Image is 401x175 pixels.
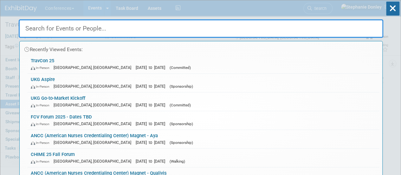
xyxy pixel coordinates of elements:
[136,84,168,89] span: [DATE] to [DATE]
[170,159,185,164] span: (Walking)
[28,92,379,111] a: UKG Go-to-Market Kickoff In-Person [GEOGRAPHIC_DATA], [GEOGRAPHIC_DATA] [DATE] to [DATE] (Committed)
[54,121,134,126] span: [GEOGRAPHIC_DATA], [GEOGRAPHIC_DATA]
[136,159,168,164] span: [DATE] to [DATE]
[136,65,168,70] span: [DATE] to [DATE]
[54,103,134,107] span: [GEOGRAPHIC_DATA], [GEOGRAPHIC_DATA]
[19,19,383,38] input: Search for Events or People...
[170,103,191,107] span: (Committed)
[28,149,379,167] a: CHIME 25 Fall Forum In-Person [GEOGRAPHIC_DATA], [GEOGRAPHIC_DATA] [DATE] to [DATE] (Walking)
[28,55,379,73] a: TravCon 25 In-Person [GEOGRAPHIC_DATA], [GEOGRAPHIC_DATA] [DATE] to [DATE] (Committed)
[170,122,193,126] span: (Sponsorship)
[31,103,52,107] span: In-Person
[54,159,134,164] span: [GEOGRAPHIC_DATA], [GEOGRAPHIC_DATA]
[54,84,134,89] span: [GEOGRAPHIC_DATA], [GEOGRAPHIC_DATA]
[23,41,379,55] div: Recently Viewed Events:
[170,140,193,145] span: (Sponsorship)
[136,103,168,107] span: [DATE] to [DATE]
[31,159,52,164] span: In-Person
[170,65,191,70] span: (Committed)
[136,140,168,145] span: [DATE] to [DATE]
[28,74,379,92] a: UKG Aspire In-Person [GEOGRAPHIC_DATA], [GEOGRAPHIC_DATA] [DATE] to [DATE] (Sponsorship)
[28,130,379,148] a: ANCC (American Nurses Credentialing Center) Magnet - Aya In-Person [GEOGRAPHIC_DATA], [GEOGRAPHIC...
[136,121,168,126] span: [DATE] to [DATE]
[170,84,193,89] span: (Sponsorship)
[31,66,52,70] span: In-Person
[31,84,52,89] span: In-Person
[31,141,52,145] span: In-Person
[28,111,379,130] a: FCV Forum 2025 - Dates TBD In-Person [GEOGRAPHIC_DATA], [GEOGRAPHIC_DATA] [DATE] to [DATE] (Spons...
[31,122,52,126] span: In-Person
[54,140,134,145] span: [GEOGRAPHIC_DATA], [GEOGRAPHIC_DATA]
[54,65,134,70] span: [GEOGRAPHIC_DATA], [GEOGRAPHIC_DATA]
